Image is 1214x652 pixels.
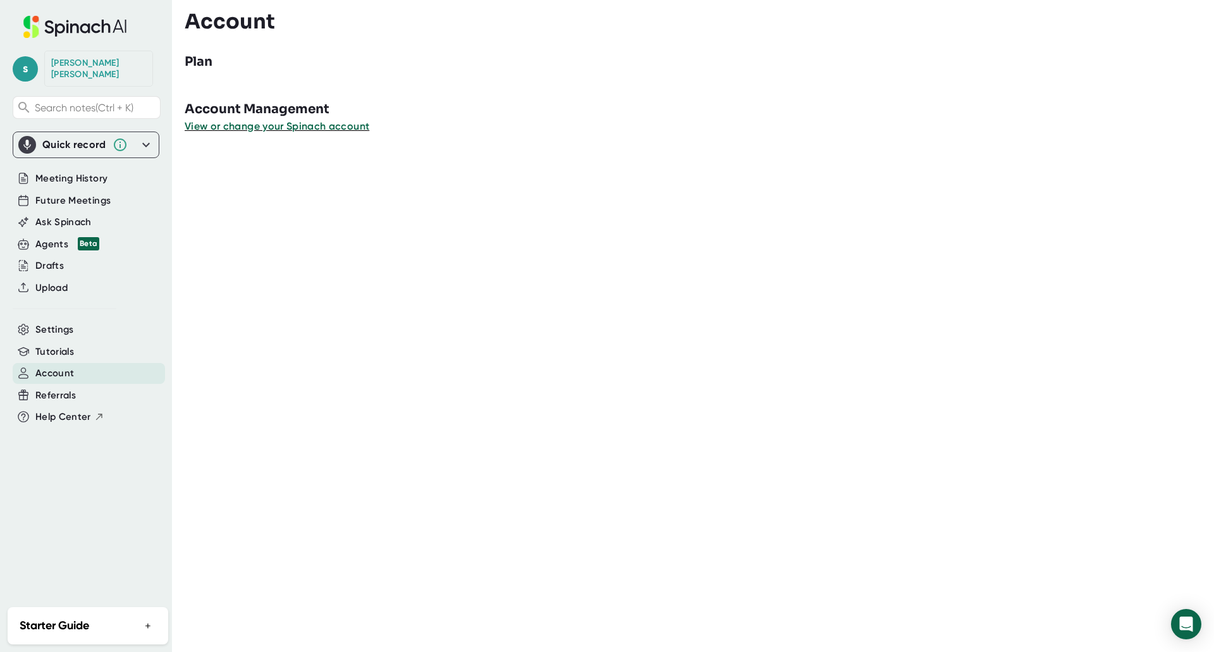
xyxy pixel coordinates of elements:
h3: Plan [185,52,212,71]
span: Search notes (Ctrl + K) [35,102,133,114]
h3: Account Management [185,100,1214,119]
button: Future Meetings [35,194,111,208]
button: + [140,617,156,635]
h2: Starter Guide [20,617,89,634]
button: Tutorials [35,345,74,359]
span: View or change your Spinach account [185,120,369,132]
div: Quick record [18,132,154,157]
button: Meeting History [35,171,107,186]
div: Samantha Carle [51,58,146,80]
button: Upload [35,281,68,295]
button: View or change your Spinach account [185,119,369,134]
button: Ask Spinach [35,215,92,230]
span: Help Center [35,410,91,424]
div: Open Intercom Messenger [1171,609,1201,639]
button: Referrals [35,388,76,403]
button: Agents Beta [35,237,99,252]
button: Settings [35,323,74,337]
div: Agents [35,237,99,252]
button: Drafts [35,259,64,273]
div: Quick record [42,138,106,151]
h3: Account [185,9,275,34]
div: Beta [78,237,99,250]
button: Help Center [35,410,104,424]
span: s [13,56,38,82]
button: Account [35,366,74,381]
